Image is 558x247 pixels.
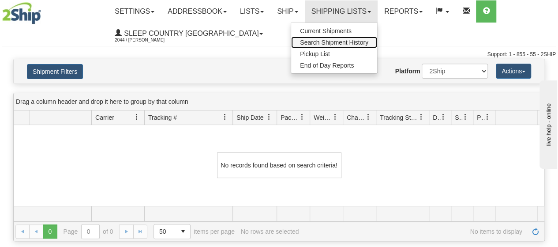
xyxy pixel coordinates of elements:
a: Addressbook [161,0,233,23]
a: Shipment Issues filter column settings [458,110,473,125]
div: No rows are selected [241,228,299,235]
a: Current Shipments [291,25,377,37]
span: 50 [159,227,171,236]
a: Refresh [528,224,543,239]
span: select [176,224,190,239]
div: Support: 1 - 855 - 55 - 2SHIP [2,51,556,58]
span: End of Day Reports [300,62,354,69]
iframe: chat widget [538,78,557,168]
a: Delivery Status filter column settings [436,110,451,125]
span: Charge [347,113,365,122]
span: Weight [314,113,332,122]
a: Reports [378,0,429,23]
a: Search Shipment History [291,37,377,48]
span: Tracking # [148,113,177,122]
a: Settings [108,0,161,23]
a: Ship [270,0,304,23]
a: End of Day Reports [291,60,377,71]
label: Platform [395,67,420,76]
a: Carrier filter column settings [129,110,144,125]
a: Tracking Status filter column settings [414,110,429,125]
a: Sleep Country [GEOGRAPHIC_DATA] 2044 / [PERSON_NAME] [108,23,270,45]
a: Weight filter column settings [328,110,343,125]
span: Ship Date [236,113,263,122]
a: Lists [233,0,270,23]
span: Packages [281,113,299,122]
button: Actions [496,64,531,79]
span: Shipment Issues [455,113,462,122]
span: Pickup Status [477,113,484,122]
span: 2044 / [PERSON_NAME] [115,36,181,45]
img: logo2044.jpg [2,2,41,24]
button: Shipment Filters [27,64,83,79]
span: Current Shipments [300,27,352,34]
span: Tracking Status [380,113,418,122]
a: Pickup List [291,48,377,60]
a: Shipping lists [305,0,378,23]
div: grid grouping header [14,93,544,110]
a: Ship Date filter column settings [262,110,277,125]
a: Charge filter column settings [361,110,376,125]
span: No items to display [305,228,522,235]
a: Packages filter column settings [295,110,310,125]
span: Page of 0 [64,224,113,239]
span: items per page [154,224,235,239]
span: Sleep Country [GEOGRAPHIC_DATA] [122,30,258,37]
span: Page sizes drop down [154,224,191,239]
span: Carrier [95,113,114,122]
a: Pickup Status filter column settings [480,110,495,125]
div: No records found based on search criteria! [217,152,341,178]
div: live help - online [7,8,82,14]
span: Search Shipment History [300,39,368,46]
a: Tracking # filter column settings [217,110,232,125]
span: Pickup List [300,50,330,57]
span: Delivery Status [433,113,440,122]
span: Page 0 [43,224,57,239]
